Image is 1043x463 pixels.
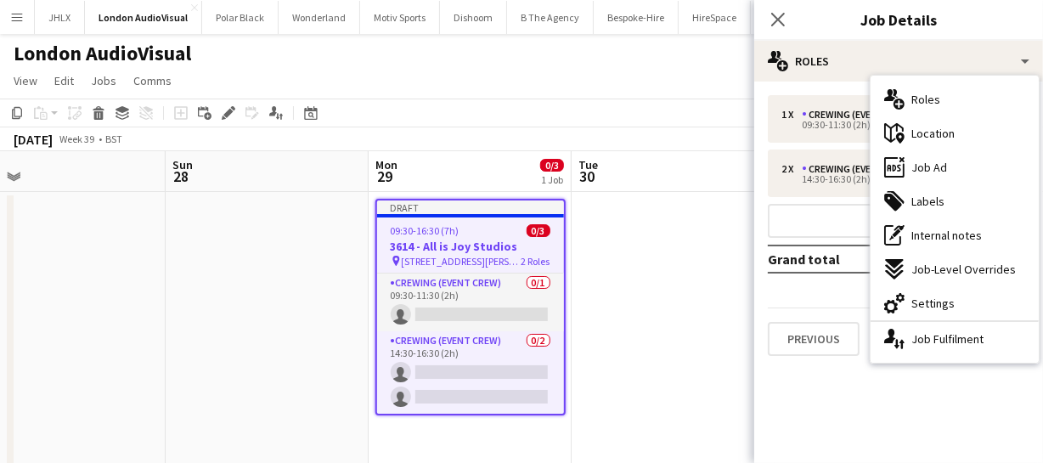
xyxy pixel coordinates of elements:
[56,133,99,145] span: Week 39
[172,157,193,172] span: Sun
[91,73,116,88] span: Jobs
[14,73,37,88] span: View
[911,296,955,311] span: Settings
[377,331,564,414] app-card-role: Crewing (Event Crew)0/214:30-16:30 (2h)
[391,224,459,237] span: 09:30-16:30 (7h)
[768,246,949,273] td: Grand total
[377,274,564,331] app-card-role: Crewing (Event Crew)0/109:30-11:30 (2h)
[170,167,193,186] span: 28
[768,322,860,356] button: Previous
[279,1,360,34] button: Wonderland
[377,200,564,214] div: Draft
[84,70,123,92] a: Jobs
[202,1,279,34] button: Polar Black
[127,70,178,92] a: Comms
[768,204,1029,238] button: Add role
[521,255,550,268] span: 2 Roles
[541,173,563,186] div: 1 Job
[377,239,564,254] h3: 3614 - All is Joy Studios
[373,167,397,186] span: 29
[754,41,1043,82] div: Roles
[14,41,191,66] h1: London AudioVisual
[375,157,397,172] span: Mon
[105,133,122,145] div: BST
[48,70,81,92] a: Edit
[375,199,566,415] app-job-card: Draft09:30-16:30 (7h)0/33614 - All is Joy Studios [STREET_ADDRESS][PERSON_NAME]2 RolesCrewing (Ev...
[781,121,998,129] div: 09:30-11:30 (2h)
[540,159,564,172] span: 0/3
[802,163,922,175] div: Crewing (Event Crew)
[402,255,521,268] span: [STREET_ADDRESS][PERSON_NAME]
[781,163,802,175] div: 2 x
[802,109,922,121] div: Crewing (Event Crew)
[85,1,202,34] button: London AudioVisual
[911,194,944,209] span: Labels
[754,8,1043,31] h3: Job Details
[594,1,679,34] button: Bespoke-Hire
[751,1,830,34] button: Gee Studios
[35,1,85,34] button: JHLX
[781,175,998,184] div: 14:30-16:30 (2h)
[578,157,598,172] span: Tue
[14,131,53,148] div: [DATE]
[133,73,172,88] span: Comms
[911,126,955,141] span: Location
[7,70,44,92] a: View
[871,322,1039,356] div: Job Fulfilment
[507,1,594,34] button: B The Agency
[911,92,940,107] span: Roles
[679,1,751,34] button: HireSpace
[360,1,440,34] button: Motiv Sports
[576,167,598,186] span: 30
[911,262,1016,277] span: Job-Level Overrides
[527,224,550,237] span: 0/3
[911,228,982,243] span: Internal notes
[54,73,74,88] span: Edit
[440,1,507,34] button: Dishoom
[911,160,947,175] span: Job Ad
[781,109,802,121] div: 1 x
